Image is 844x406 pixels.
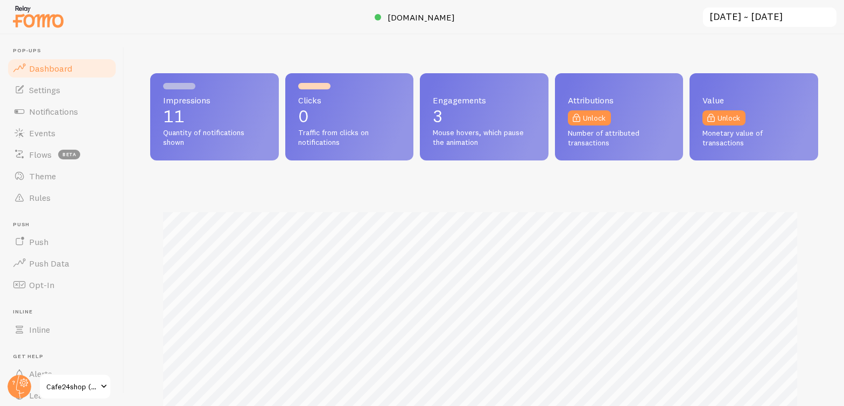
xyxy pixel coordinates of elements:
a: Notifications [6,101,117,122]
a: Unlock [702,110,745,125]
span: Monetary value of transactions [702,129,805,148]
span: Events [29,128,55,138]
span: Impressions [163,96,266,104]
span: Inline [13,309,117,316]
a: Dashboard [6,58,117,79]
a: Push [6,231,117,253]
span: Value [702,96,805,104]
img: fomo-relay-logo-orange.svg [11,3,65,30]
a: Flows beta [6,144,117,165]
a: Cafe24shop (drinkk) [39,374,111,400]
span: Inline [29,324,50,335]
span: Push [29,236,48,247]
span: Quantity of notifications shown [163,128,266,147]
a: Alerts [6,363,117,384]
a: Settings [6,79,117,101]
a: Inline [6,319,117,340]
span: Push [13,221,117,228]
span: Cafe24shop (drinkk) [46,380,97,393]
a: Theme [6,165,117,187]
span: Rules [29,192,51,203]
p: 11 [163,108,266,125]
span: Number of attributed transactions [568,129,671,148]
span: Engagements [433,96,536,104]
p: 0 [298,108,401,125]
span: Opt-In [29,279,54,290]
a: Rules [6,187,117,208]
span: Clicks [298,96,401,104]
span: Settings [29,85,60,95]
a: Push Data [6,253,117,274]
span: Pop-ups [13,47,117,54]
a: Opt-In [6,274,117,296]
span: Notifications [29,106,78,117]
span: Traffic from clicks on notifications [298,128,401,147]
span: beta [58,150,80,159]
span: Alerts [29,368,52,379]
span: Get Help [13,353,117,360]
span: Push Data [29,258,69,269]
span: Theme [29,171,56,181]
span: Dashboard [29,63,72,74]
p: 3 [433,108,536,125]
span: Flows [29,149,52,160]
span: Mouse hovers, which pause the animation [433,128,536,147]
span: Attributions [568,96,671,104]
a: Unlock [568,110,611,125]
a: Events [6,122,117,144]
